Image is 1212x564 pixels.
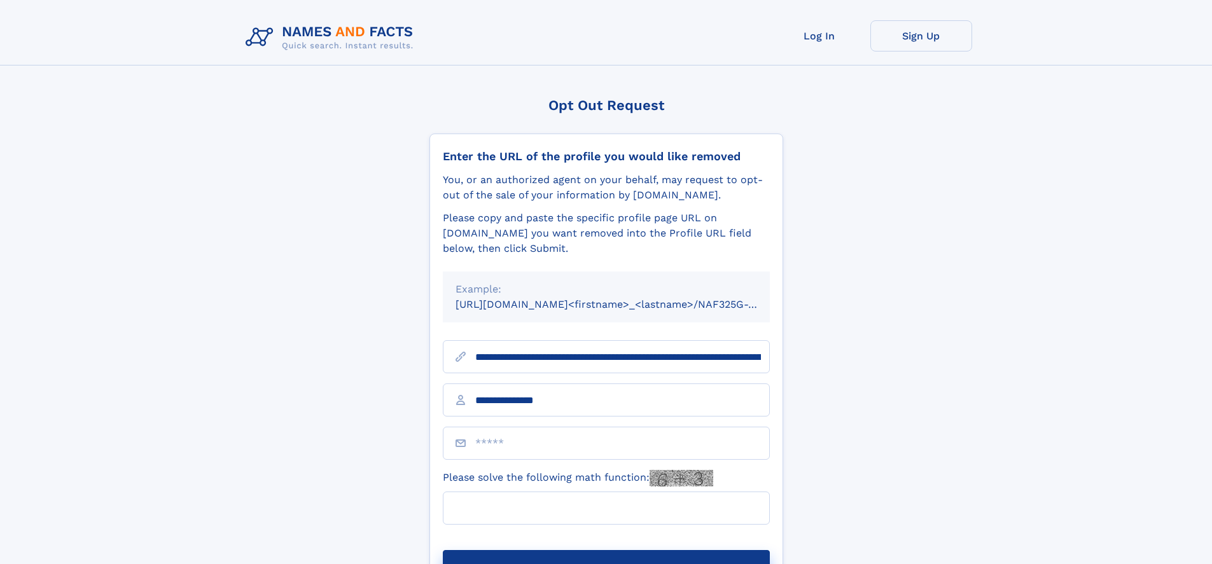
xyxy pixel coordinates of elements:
a: Sign Up [870,20,972,52]
div: You, or an authorized agent on your behalf, may request to opt-out of the sale of your informatio... [443,172,770,203]
div: Opt Out Request [429,97,783,113]
div: Please copy and paste the specific profile page URL on [DOMAIN_NAME] you want removed into the Pr... [443,210,770,256]
label: Please solve the following math function: [443,470,713,486]
small: [URL][DOMAIN_NAME]<firstname>_<lastname>/NAF325G-xxxxxxxx [456,298,794,310]
img: Logo Names and Facts [240,20,424,55]
a: Log In [769,20,870,52]
div: Example: [456,282,757,297]
div: Enter the URL of the profile you would like removed [443,149,770,163]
